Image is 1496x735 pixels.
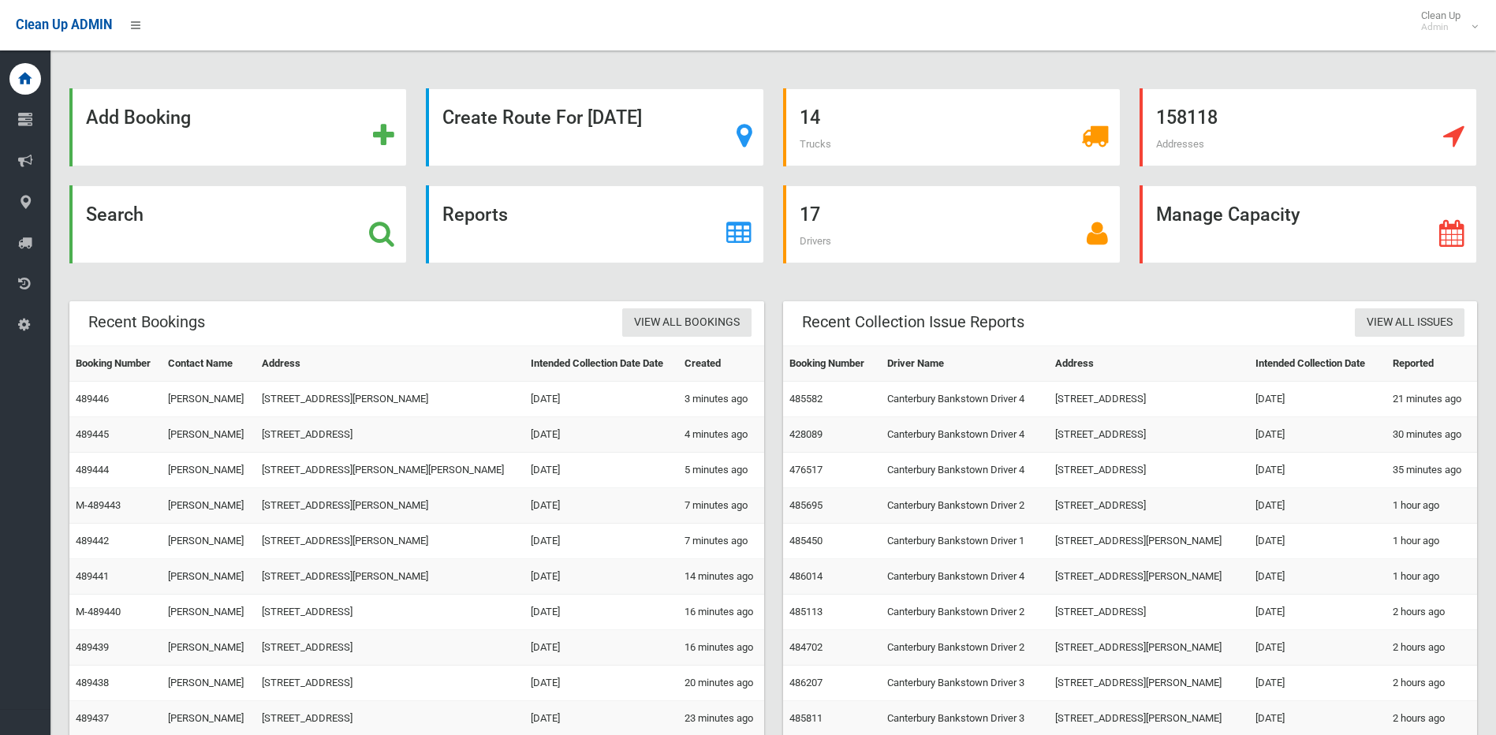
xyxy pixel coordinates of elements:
[783,346,881,382] th: Booking Number
[678,382,764,417] td: 3 minutes ago
[881,666,1049,701] td: Canterbury Bankstown Driver 3
[162,488,255,524] td: [PERSON_NAME]
[1386,488,1477,524] td: 1 hour ago
[76,641,109,653] a: 489439
[800,138,831,150] span: Trucks
[881,488,1049,524] td: Canterbury Bankstown Driver 2
[524,630,677,666] td: [DATE]
[162,524,255,559] td: [PERSON_NAME]
[1249,666,1386,701] td: [DATE]
[789,712,823,724] a: 485811
[442,203,508,226] strong: Reports
[800,235,831,247] span: Drivers
[789,535,823,547] a: 485450
[256,453,524,488] td: [STREET_ADDRESS][PERSON_NAME][PERSON_NAME]
[783,185,1121,263] a: 17 Drivers
[1049,417,1249,453] td: [STREET_ADDRESS]
[162,666,255,701] td: [PERSON_NAME]
[1156,106,1218,129] strong: 158118
[162,453,255,488] td: [PERSON_NAME]
[881,595,1049,630] td: Canterbury Bankstown Driver 2
[678,666,764,701] td: 20 minutes ago
[1156,203,1300,226] strong: Manage Capacity
[678,488,764,524] td: 7 minutes ago
[1249,488,1386,524] td: [DATE]
[881,453,1049,488] td: Canterbury Bankstown Driver 4
[1386,346,1477,382] th: Reported
[256,666,524,701] td: [STREET_ADDRESS]
[1249,595,1386,630] td: [DATE]
[76,606,121,617] a: M-489440
[1049,453,1249,488] td: [STREET_ADDRESS]
[69,346,162,382] th: Booking Number
[1049,488,1249,524] td: [STREET_ADDRESS]
[1049,524,1249,559] td: [STREET_ADDRESS][PERSON_NAME]
[1386,595,1477,630] td: 2 hours ago
[1413,9,1476,33] span: Clean Up
[426,185,763,263] a: Reports
[256,559,524,595] td: [STREET_ADDRESS][PERSON_NAME]
[426,88,763,166] a: Create Route For [DATE]
[524,417,677,453] td: [DATE]
[678,630,764,666] td: 16 minutes ago
[881,417,1049,453] td: Canterbury Bankstown Driver 4
[678,595,764,630] td: 16 minutes ago
[1249,559,1386,595] td: [DATE]
[256,488,524,524] td: [STREET_ADDRESS][PERSON_NAME]
[256,524,524,559] td: [STREET_ADDRESS][PERSON_NAME]
[678,524,764,559] td: 7 minutes ago
[881,559,1049,595] td: Canterbury Bankstown Driver 4
[162,346,255,382] th: Contact Name
[622,308,752,338] a: View All Bookings
[881,630,1049,666] td: Canterbury Bankstown Driver 2
[1140,185,1477,263] a: Manage Capacity
[256,346,524,382] th: Address
[162,417,255,453] td: [PERSON_NAME]
[881,382,1049,417] td: Canterbury Bankstown Driver 4
[1386,453,1477,488] td: 35 minutes ago
[69,307,224,338] header: Recent Bookings
[76,570,109,582] a: 489441
[162,559,255,595] td: [PERSON_NAME]
[1386,559,1477,595] td: 1 hour ago
[524,524,677,559] td: [DATE]
[678,559,764,595] td: 14 minutes ago
[86,203,144,226] strong: Search
[789,428,823,440] a: 428089
[1386,417,1477,453] td: 30 minutes ago
[256,382,524,417] td: [STREET_ADDRESS][PERSON_NAME]
[86,106,191,129] strong: Add Booking
[76,393,109,405] a: 489446
[76,712,109,724] a: 489437
[789,570,823,582] a: 486014
[678,453,764,488] td: 5 minutes ago
[678,346,764,382] th: Created
[256,630,524,666] td: [STREET_ADDRESS]
[162,382,255,417] td: [PERSON_NAME]
[524,559,677,595] td: [DATE]
[256,417,524,453] td: [STREET_ADDRESS]
[678,417,764,453] td: 4 minutes ago
[1249,346,1386,382] th: Intended Collection Date
[76,677,109,688] a: 489438
[524,488,677,524] td: [DATE]
[1249,453,1386,488] td: [DATE]
[1049,666,1249,701] td: [STREET_ADDRESS][PERSON_NAME]
[69,88,407,166] a: Add Booking
[800,203,820,226] strong: 17
[76,464,109,476] a: 489444
[1049,595,1249,630] td: [STREET_ADDRESS]
[789,499,823,511] a: 485695
[76,499,121,511] a: M-489443
[162,630,255,666] td: [PERSON_NAME]
[1249,524,1386,559] td: [DATE]
[1156,138,1204,150] span: Addresses
[1249,630,1386,666] td: [DATE]
[881,524,1049,559] td: Canterbury Bankstown Driver 1
[442,106,642,129] strong: Create Route For [DATE]
[524,346,677,382] th: Intended Collection Date Date
[1049,346,1249,382] th: Address
[76,428,109,440] a: 489445
[1355,308,1464,338] a: View All Issues
[881,346,1049,382] th: Driver Name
